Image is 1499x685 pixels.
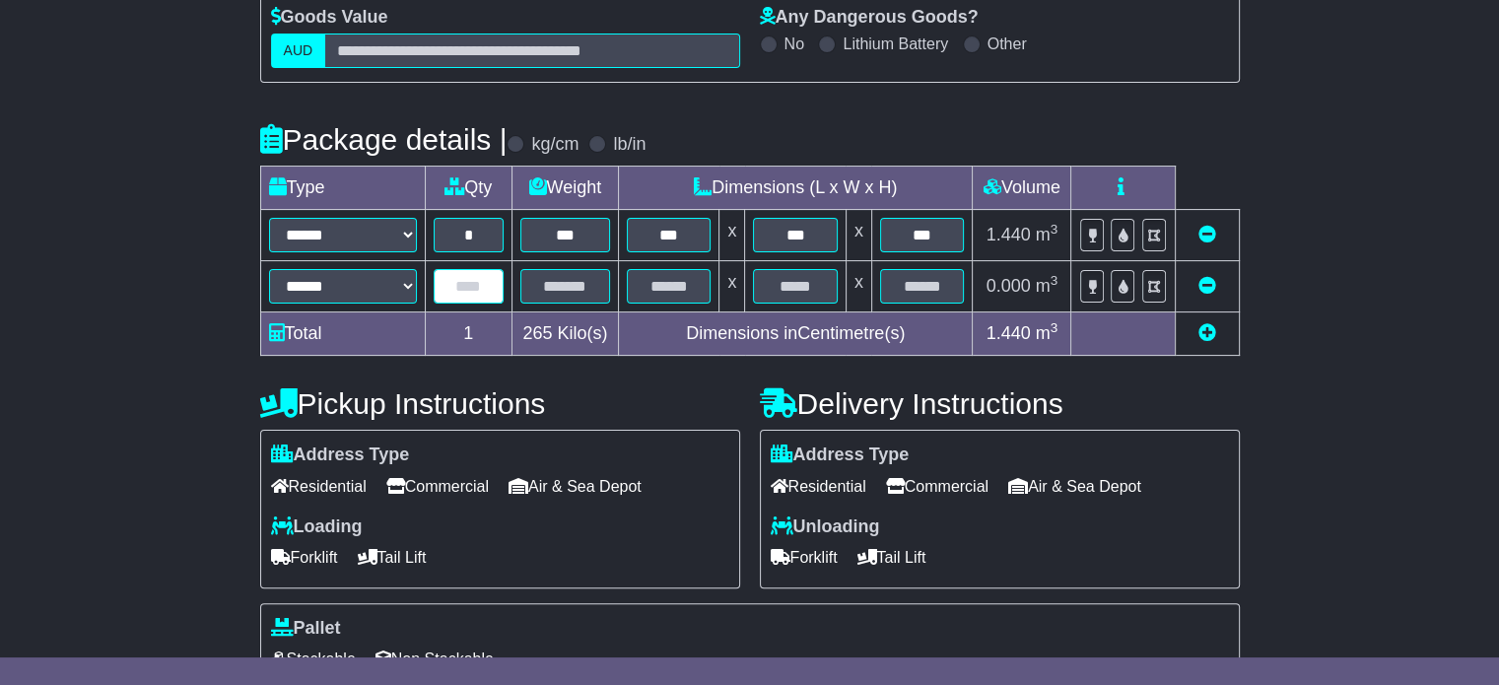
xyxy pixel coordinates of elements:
[425,312,511,356] td: 1
[511,167,618,210] td: Weight
[1036,276,1058,296] span: m
[719,210,745,261] td: x
[511,312,618,356] td: Kilo(s)
[271,516,363,538] label: Loading
[260,123,508,156] h4: Package details |
[260,312,425,356] td: Total
[1198,225,1216,244] a: Remove this item
[613,134,646,156] label: lb/in
[1051,320,1058,335] sup: 3
[760,7,979,29] label: Any Dangerous Goods?
[1008,471,1141,502] span: Air & Sea Depot
[987,323,1031,343] span: 1.440
[271,7,388,29] label: Goods Value
[771,445,910,466] label: Address Type
[618,312,972,356] td: Dimensions in Centimetre(s)
[260,167,425,210] td: Type
[1051,273,1058,288] sup: 3
[271,34,326,68] label: AUD
[846,210,871,261] td: x
[386,471,489,502] span: Commercial
[771,516,880,538] label: Unloading
[771,542,838,573] span: Forklift
[719,261,745,312] td: x
[1198,276,1216,296] a: Remove this item
[771,471,866,502] span: Residential
[843,34,948,53] label: Lithium Battery
[988,34,1027,53] label: Other
[1036,323,1058,343] span: m
[358,542,427,573] span: Tail Lift
[425,167,511,210] td: Qty
[271,618,341,640] label: Pallet
[1198,323,1216,343] a: Add new item
[784,34,804,53] label: No
[618,167,972,210] td: Dimensions (L x W x H)
[886,471,988,502] span: Commercial
[375,644,494,674] span: Non Stackable
[846,261,871,312] td: x
[271,445,410,466] label: Address Type
[1036,225,1058,244] span: m
[973,167,1071,210] td: Volume
[987,276,1031,296] span: 0.000
[522,323,552,343] span: 265
[271,542,338,573] span: Forklift
[260,387,740,420] h4: Pickup Instructions
[531,134,579,156] label: kg/cm
[1051,222,1058,237] sup: 3
[857,542,926,573] span: Tail Lift
[509,471,642,502] span: Air & Sea Depot
[271,471,367,502] span: Residential
[760,387,1240,420] h4: Delivery Instructions
[987,225,1031,244] span: 1.440
[271,644,356,674] span: Stackable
